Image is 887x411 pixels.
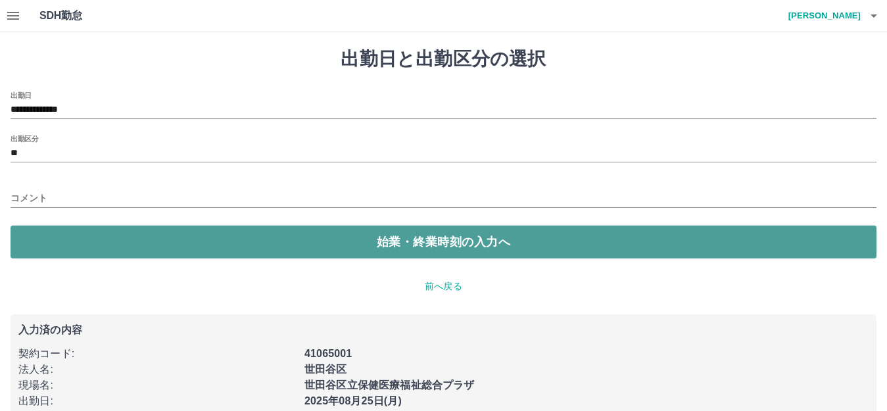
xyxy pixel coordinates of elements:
[11,48,876,70] h1: 出勤日と出勤区分の選択
[11,133,38,143] label: 出勤区分
[11,90,32,100] label: 出勤日
[304,395,402,406] b: 2025年08月25日(月)
[18,377,297,393] p: 現場名 :
[11,226,876,258] button: 始業・終業時刻の入力へ
[11,279,876,293] p: 前へ戻る
[304,364,347,375] b: 世田谷区
[18,346,297,362] p: 契約コード :
[304,379,474,391] b: 世田谷区立保健医療福祉総合プラザ
[304,348,352,359] b: 41065001
[18,393,297,409] p: 出勤日 :
[18,362,297,377] p: 法人名 :
[18,325,869,335] p: 入力済の内容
